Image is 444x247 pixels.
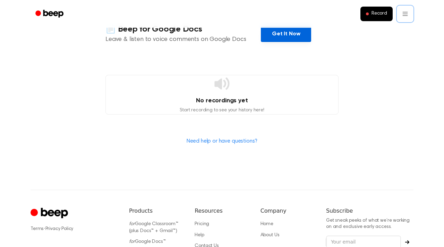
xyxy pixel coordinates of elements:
h6: Products [129,207,183,215]
h6: Resources [195,207,249,215]
a: About Us [261,233,280,238]
a: Home [261,222,273,227]
a: forGoogle Docs™ [129,239,166,244]
a: Get It Now [261,26,311,42]
a: Beep [31,7,70,21]
span: Record [372,11,387,17]
a: Need help or have questions? [187,138,258,144]
h4: 📄 Beep for Google Docs [105,24,261,35]
button: Record [360,7,393,21]
i: for [129,222,135,227]
a: Help [195,233,204,238]
button: Open menu [397,6,413,22]
h6: Company [261,207,315,215]
i: for [129,239,135,244]
a: Pricing [195,222,209,227]
a: Terms [31,227,44,231]
h4: No recordings yet [106,96,338,105]
h6: Subscribe [326,207,413,215]
p: Start recording to see your history here! [106,107,338,114]
a: Privacy Policy [45,227,74,231]
div: · [31,225,118,232]
a: Cruip [31,207,70,220]
a: forGoogle Classroom™ (plus Docs™ + Gmail™) [129,222,178,233]
p: Leave & listen to voice comments on Google Docs [105,35,261,44]
button: Subscribe [401,240,413,244]
p: Get sneak peeks of what we’re working on and exclusive early access. [326,218,413,230]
